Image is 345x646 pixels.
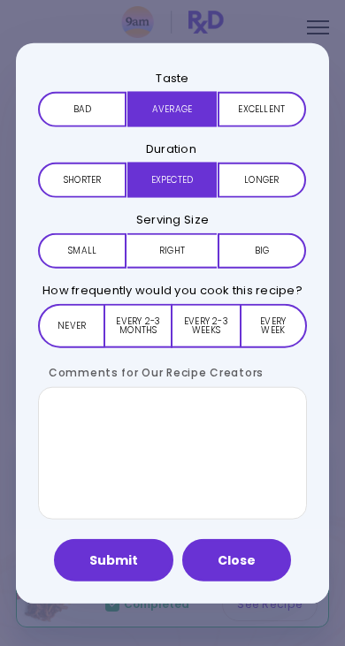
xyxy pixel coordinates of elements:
[127,91,216,126] button: Average
[38,163,126,198] button: Shorter
[38,304,105,348] button: Never
[127,233,216,269] button: Right
[240,304,307,348] button: Every week
[38,65,307,91] h3: Taste
[38,91,126,126] button: Bad
[218,233,306,269] button: Big
[218,163,306,198] button: Longer
[38,277,307,304] h3: How frequently would you cook this recipe?
[255,247,270,255] span: Big
[218,91,306,126] button: Excellent
[105,304,172,348] button: Every 2-3 months
[172,304,239,348] button: Every 2-3 weeks
[38,233,126,269] button: Small
[38,365,264,380] label: Comments for Our Recipe Creators
[38,207,307,233] h3: Serving Size
[54,539,173,581] button: Submit
[182,539,291,581] button: Close
[68,247,96,255] span: Small
[38,135,307,162] h3: Duration
[127,163,216,198] button: Expected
